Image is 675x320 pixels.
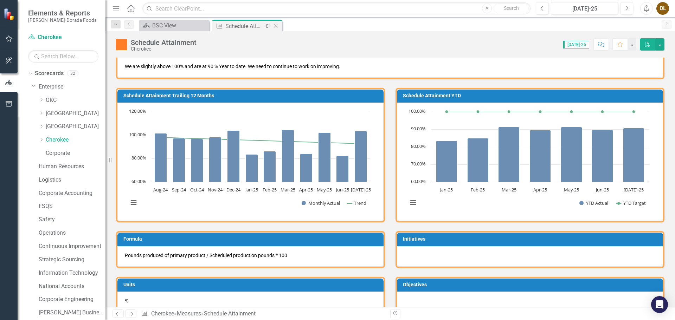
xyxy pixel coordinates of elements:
svg: Interactive chart [404,108,653,214]
button: View chart menu, Chart [129,198,139,208]
a: Human Resources [39,163,105,171]
button: Show Trend [347,200,366,206]
div: » » [141,310,385,318]
div: Schedule Attainment [204,310,256,317]
small: [PERSON_NAME]-Dorada Foods [28,17,97,23]
div: BSC View [152,21,207,30]
a: Strategic Sourcing [39,256,105,264]
a: Enterprise [39,83,105,91]
text: 80.00% [411,143,426,149]
div: Cherokee [131,46,197,52]
a: Cherokee [28,33,98,41]
text: 80.00% [131,155,146,161]
a: Corporate [46,149,105,157]
text: May-25 [317,187,332,193]
span: % [125,298,128,303]
button: Show YTD Target [616,200,646,206]
span: Elements & Reports [28,9,97,17]
span: [DATE]-25 [563,41,589,48]
path: Jul-25, 100. YTD Target. [632,110,635,113]
path: Jun-25, 89.76011357. YTD Actual. [592,130,613,182]
text: Sep-24 [172,187,186,193]
path: Feb-25, 84.97308275. YTD Actual. [468,138,489,182]
g: YTD Target, series 2 of 2. Line with 7 data points. [445,110,635,113]
path: Jan-25, 83.48611111. Monthly Actual. [246,155,258,182]
text: [DATE]-25 [351,187,371,193]
path: Mar-25, 104.63154328. Monthly Actual. [282,130,294,182]
text: Mar-25 [281,187,295,193]
text: 90.00% [411,125,426,132]
text: Oct-24 [190,187,204,193]
a: Cherokee [151,310,174,317]
path: Jun-25, 82.3890785. Monthly Actual. [336,156,349,182]
a: Cherokee [46,136,105,144]
a: Measures [177,310,201,317]
path: Jul-25, 90.75235435. YTD Actual. [623,128,644,182]
path: Jul-25, 103.70694688. Monthly Actual. [355,131,367,182]
text: 70.00% [411,161,426,167]
path: May-25, 100. YTD Target. [570,110,573,113]
path: Mar-25, 100. YTD Target. [508,110,510,113]
a: [GEOGRAPHIC_DATA] [46,123,105,131]
button: DL [656,2,669,15]
a: OKC [46,96,105,104]
path: Jun-25, 100. YTD Target. [601,110,604,113]
g: Monthly Actual, series 1 of 2. Bar series with 12 bars. [155,130,367,182]
h3: Units [123,282,380,287]
path: Feb-25, 86.26135612. Monthly Actual. [264,151,276,182]
text: 120.00% [129,108,146,114]
text: Feb-25 [471,187,485,193]
div: [DATE]-25 [553,5,616,13]
text: Apr-25 [299,187,313,193]
path: May-25, 91.37966296. YTD Actual. [561,127,582,182]
a: Operations [39,229,105,237]
text: May-25 [564,187,579,193]
div: Schedule Attainment [131,39,197,46]
a: FSQS [39,202,105,210]
a: Corporate Accounting [39,189,105,197]
text: Aug-24 [153,187,168,193]
svg: Interactive chart [125,108,373,214]
a: Scorecards [35,70,64,78]
a: Information Technology [39,269,105,277]
a: Continuous Improvement [39,242,105,250]
a: [GEOGRAPHIC_DATA] [46,110,105,118]
path: Sep-24, 97.31482642. Monthly Actual. [173,138,185,182]
path: Mar-25, 91.31033127. YTD Actual. [499,127,520,182]
button: [DATE]-25 [551,2,618,15]
path: Apr-25, 89.43172016. YTD Actual. [530,130,551,182]
text: Jun-25 [335,187,349,193]
input: Search Below... [28,50,98,63]
path: Jan-25, 100. YTD Target. [445,110,448,113]
path: Oct-24, 96.68134839. Monthly Actual. [191,139,203,182]
text: 100.00% [129,131,146,138]
div: Chart. Highcharts interactive chart. [404,108,656,214]
button: Search [494,4,529,13]
text: Mar-25 [502,187,516,193]
span: Search [504,5,519,11]
div: 32 [67,71,78,77]
span: Pounds produced of primary product / Scheduled production pounds * 100 [125,253,287,258]
h3: Objectives [403,282,660,287]
img: Warning [116,39,127,50]
h3: Schedule Attainment Trailing 12 Months [123,93,380,98]
text: [DATE]-25 [624,187,644,193]
h3: Formula [123,236,380,242]
div: Open Intercom Messenger [651,296,668,313]
text: 60.00% [411,178,426,184]
path: Apr-25, 100. YTD Target. [539,110,542,113]
path: Jan-25, 83.48611111. YTD Actual. [436,141,457,182]
a: Logistics [39,176,105,184]
text: Feb-25 [263,187,277,193]
div: Chart. Highcharts interactive chart. [125,108,376,214]
button: Show YTD Actual [579,200,609,206]
text: Jan-25 [245,187,258,193]
h3: Schedule Attainment YTD [403,93,660,98]
button: View chart menu, Chart [408,198,418,208]
path: Dec-24, 103.92947856. Monthly Actual. [227,131,240,182]
text: Jan-25 [439,187,453,193]
button: Show Monthly Actual [302,200,340,206]
img: ClearPoint Strategy [4,8,16,20]
a: Corporate Engineering [39,295,105,303]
